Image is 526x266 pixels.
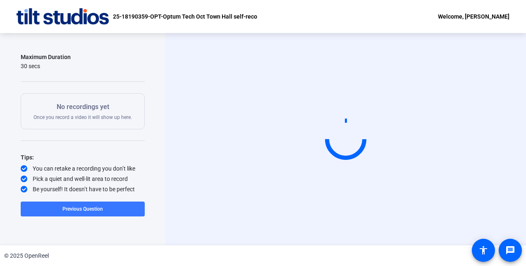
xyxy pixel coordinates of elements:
[113,12,257,21] p: 25-18190359-OPT-Optum Tech Oct Town Hall self-reco
[21,52,71,62] div: Maximum Duration
[21,202,145,216] button: Previous Question
[21,175,145,183] div: Pick a quiet and well-lit area to record
[4,252,49,260] div: © 2025 OpenReel
[62,206,103,212] span: Previous Question
[478,245,488,255] mat-icon: accessibility
[21,62,71,70] div: 30 secs
[21,185,145,193] div: Be yourself! It doesn’t have to be perfect
[33,102,132,121] div: Once you record a video it will show up here.
[17,8,109,25] img: OpenReel logo
[21,152,145,162] div: Tips:
[33,102,132,112] p: No recordings yet
[21,164,145,173] div: You can retake a recording you don’t like
[505,245,515,255] mat-icon: message
[438,12,509,21] div: Welcome, [PERSON_NAME]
